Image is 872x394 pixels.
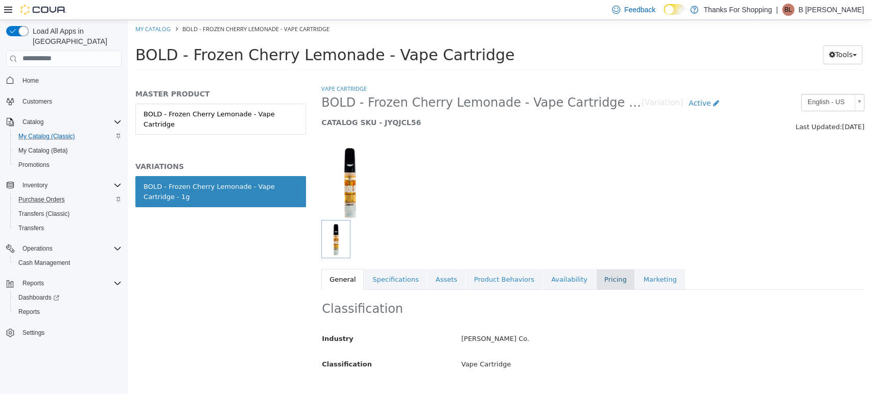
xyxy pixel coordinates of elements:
span: Settings [22,329,44,337]
span: Reports [14,306,122,318]
a: Availability [415,249,468,270]
h2: Classification [194,281,736,297]
a: BOLD - Frozen Cherry Lemonade - Vape Cartridge [8,84,178,115]
img: 150 [194,124,250,200]
span: BOLD - Frozen Cherry Lemonade - Vape Cartridge - 1g [194,75,513,91]
a: Specifications [237,249,299,270]
span: Transfers [18,224,44,232]
a: Purchase Orders [14,193,69,206]
span: Reports [18,277,122,289]
a: Dashboards [10,290,126,305]
span: Cash Management [14,257,122,269]
span: Operations [22,244,53,253]
input: Dark Mode [664,4,685,15]
span: Inventory [18,179,122,191]
button: Home [2,73,126,88]
h5: VARIATIONS [8,142,178,151]
span: Active [561,79,583,87]
span: Transfers (Classic) [14,208,122,220]
button: My Catalog (Classic) [10,129,126,143]
span: My Catalog (Beta) [14,144,122,157]
a: General [194,249,236,270]
span: Home [22,77,39,85]
span: Dashboards [18,293,59,302]
a: Pricing [468,249,507,270]
button: Catalog [18,116,48,128]
button: Operations [2,241,126,256]
span: [DATE] [714,103,737,111]
button: Settings [2,325,126,340]
span: Last Updated: [668,103,714,111]
span: Customers [18,95,122,108]
span: BOLD - Frozen Cherry Lemonade - Vape Cartridge [8,26,387,44]
a: Marketing [508,249,557,270]
button: My Catalog (Beta) [10,143,126,158]
a: Vape Cartridge [194,65,239,72]
a: Home [18,75,43,87]
button: Reports [18,277,48,289]
a: Customers [18,95,56,108]
span: Operations [18,242,122,255]
span: Catalog [22,118,43,126]
button: Reports [2,276,126,290]
h5: MASTER PRODUCT [8,69,178,79]
a: Dashboards [14,291,63,304]
span: Catalog [18,116,122,128]
span: Inventory [22,181,48,189]
span: Dashboards [14,291,122,304]
span: Promotions [14,159,122,171]
a: Reports [14,306,44,318]
a: Cash Management [14,257,74,269]
img: Cova [20,5,66,15]
a: Promotions [14,159,54,171]
a: My Catalog (Classic) [14,130,79,142]
nav: Complex example [6,69,122,367]
span: Purchase Orders [18,195,65,204]
button: Transfers [10,221,126,235]
button: Operations [18,242,57,255]
span: English - US [674,75,723,90]
div: [PERSON_NAME] Co. [326,310,744,328]
span: Customers [22,97,52,106]
div: BOLD - Frozen Cherry Lemonade - Vape Cartridge - 1g [16,162,170,182]
span: BOLD - Frozen Cherry Lemonade - Vape Cartridge [55,5,202,13]
p: B [PERSON_NAME] [798,4,864,16]
span: BL [784,4,792,16]
span: Transfers (Classic) [18,210,69,218]
span: Industry [194,315,226,323]
a: Transfers [14,222,48,234]
div: Vape Cartridge [326,336,744,354]
button: Transfers (Classic) [10,207,126,221]
span: Classification [194,340,244,348]
button: Reports [10,305,126,319]
a: Settings [18,327,49,339]
span: My Catalog (Classic) [18,132,75,140]
h5: CATALOG SKU - JYQJCL56 [194,98,597,107]
p: | [776,4,778,16]
a: My Catalog (Beta) [14,144,72,157]
span: My Catalog (Classic) [14,130,122,142]
a: My Catalog [8,5,43,13]
a: Transfers (Classic) [14,208,74,220]
button: Cash Management [10,256,126,270]
div: B Luxton [782,4,794,16]
button: Inventory [18,179,52,191]
span: Home [18,74,122,87]
p: Thanks For Shopping [703,4,772,16]
button: Promotions [10,158,126,172]
a: Assets [300,249,338,270]
button: Customers [2,94,126,109]
span: Settings [18,326,122,339]
span: Cash Management [18,259,70,267]
a: Product Behaviors [338,249,415,270]
span: My Catalog (Beta) [18,146,68,155]
button: Tools [695,26,735,44]
span: Reports [22,279,44,287]
span: Feedback [624,5,655,15]
span: Transfers [14,222,122,234]
button: Purchase Orders [10,192,126,207]
a: English - US [673,74,737,91]
small: [Variation] [514,79,555,87]
button: Catalog [2,115,126,129]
